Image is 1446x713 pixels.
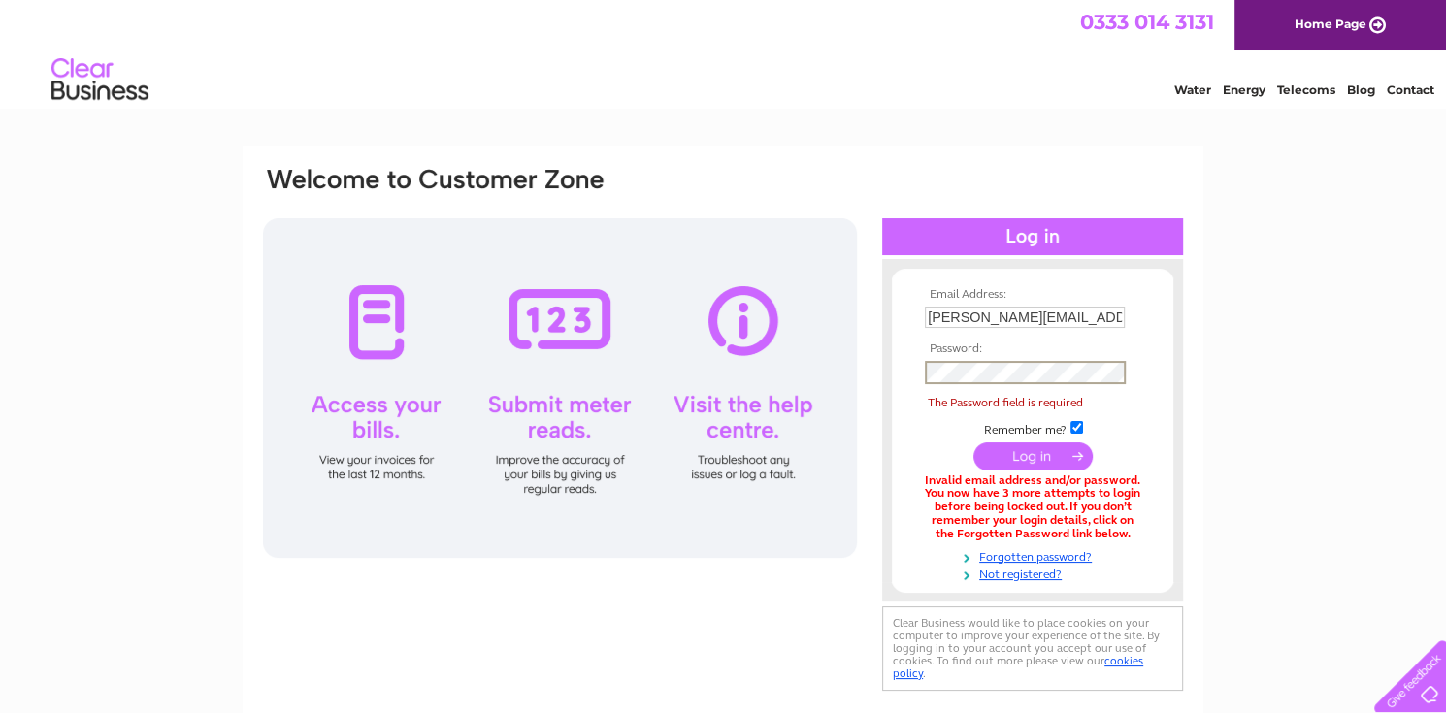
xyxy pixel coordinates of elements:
[882,606,1183,691] div: Clear Business would like to place cookies on your computer to improve your experience of the sit...
[893,654,1143,680] a: cookies policy
[925,564,1145,582] a: Not registered?
[1223,82,1265,97] a: Energy
[50,50,149,110] img: logo.png
[1347,82,1375,97] a: Blog
[973,442,1093,470] input: Submit
[1277,82,1335,97] a: Telecoms
[1080,10,1214,34] a: 0333 014 3131
[920,288,1145,302] th: Email Address:
[925,546,1145,565] a: Forgotten password?
[920,342,1145,356] th: Password:
[928,396,1083,409] span: The Password field is required
[266,11,1183,94] div: Clear Business is a trading name of Verastar Limited (registered in [GEOGRAPHIC_DATA] No. 3667643...
[925,474,1140,541] div: Invalid email address and/or password. You now have 3 more attempts to login before being locked ...
[920,418,1145,438] td: Remember me?
[1174,82,1211,97] a: Water
[1387,82,1434,97] a: Contact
